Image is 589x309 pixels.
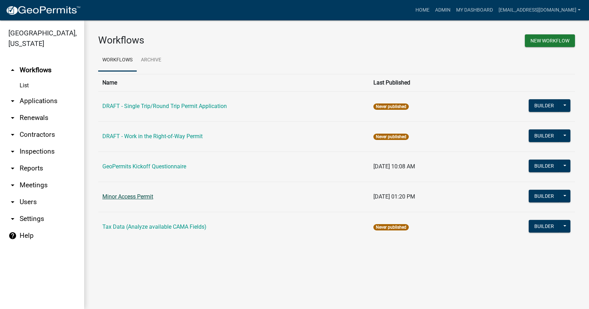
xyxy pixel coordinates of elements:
a: DRAFT - Work in the Right-of-Way Permit [102,133,203,140]
a: GeoPermits Kickoff Questionnaire [102,163,186,170]
i: arrow_drop_up [8,66,17,74]
i: arrow_drop_down [8,130,17,139]
span: [DATE] 01:20 PM [373,193,415,200]
a: Minor Access Permit [102,193,153,200]
h3: Workflows [98,34,331,46]
i: arrow_drop_down [8,198,17,206]
a: Archive [137,49,165,72]
a: Home [413,4,432,17]
button: Builder [529,129,560,142]
i: arrow_drop_down [8,97,17,105]
a: Tax Data (Analyze available CAMA Fields) [102,223,207,230]
button: Builder [529,99,560,112]
i: arrow_drop_down [8,164,17,173]
i: arrow_drop_down [8,215,17,223]
button: Builder [529,160,560,172]
th: Last Published [369,74,472,91]
a: Workflows [98,49,137,72]
a: My Dashboard [453,4,496,17]
span: Never published [373,134,409,140]
span: Never published [373,103,409,110]
span: [DATE] 10:08 AM [373,163,415,170]
span: Never published [373,224,409,230]
i: help [8,231,17,240]
a: DRAFT - Single Trip/Round Trip Permit Application [102,103,227,109]
button: Builder [529,220,560,233]
i: arrow_drop_down [8,114,17,122]
a: Admin [432,4,453,17]
i: arrow_drop_down [8,147,17,156]
button: New Workflow [525,34,575,47]
button: Builder [529,190,560,202]
i: arrow_drop_down [8,181,17,189]
th: Name [98,74,369,91]
a: [EMAIL_ADDRESS][DOMAIN_NAME] [496,4,583,17]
